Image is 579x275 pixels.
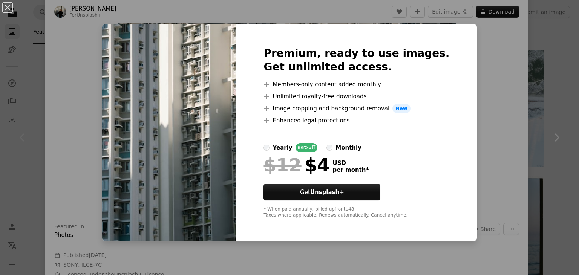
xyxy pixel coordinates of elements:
[273,143,292,152] div: yearly
[332,167,369,173] span: per month *
[263,92,449,101] li: Unlimited royalty-free downloads
[263,155,329,175] div: $4
[263,116,449,125] li: Enhanced legal protections
[263,184,380,200] button: GetUnsplash+
[102,24,236,241] img: premium_photo-1756181211629-a024a0154173
[392,104,411,113] span: New
[332,160,369,167] span: USD
[326,145,332,151] input: monthly
[263,47,449,74] h2: Premium, ready to use images. Get unlimited access.
[263,155,301,175] span: $12
[335,143,361,152] div: monthly
[263,104,449,113] li: Image cropping and background removal
[263,206,449,218] div: * When paid annually, billed upfront $48 Taxes where applicable. Renews automatically. Cancel any...
[296,143,318,152] div: 66% off
[263,145,270,151] input: yearly66%off
[263,80,449,89] li: Members-only content added monthly
[310,189,344,196] strong: Unsplash+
